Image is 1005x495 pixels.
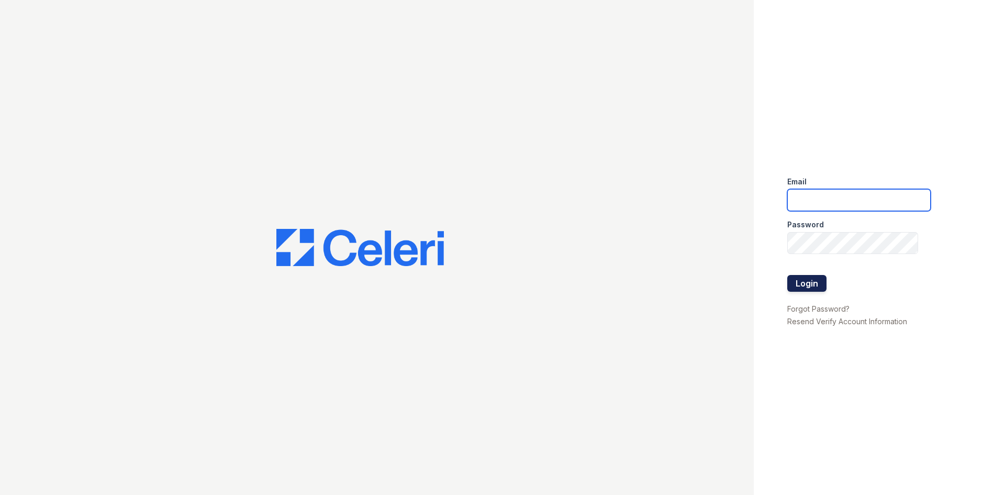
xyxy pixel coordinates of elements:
[787,177,807,187] label: Email
[787,219,824,230] label: Password
[276,229,444,267] img: CE_Logo_Blue-a8612792a0a2168367f1c8372b55b34899dd931a85d93a1a3d3e32e68fde9ad4.png
[787,317,907,326] a: Resend Verify Account Information
[787,275,827,292] button: Login
[787,304,850,313] a: Forgot Password?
